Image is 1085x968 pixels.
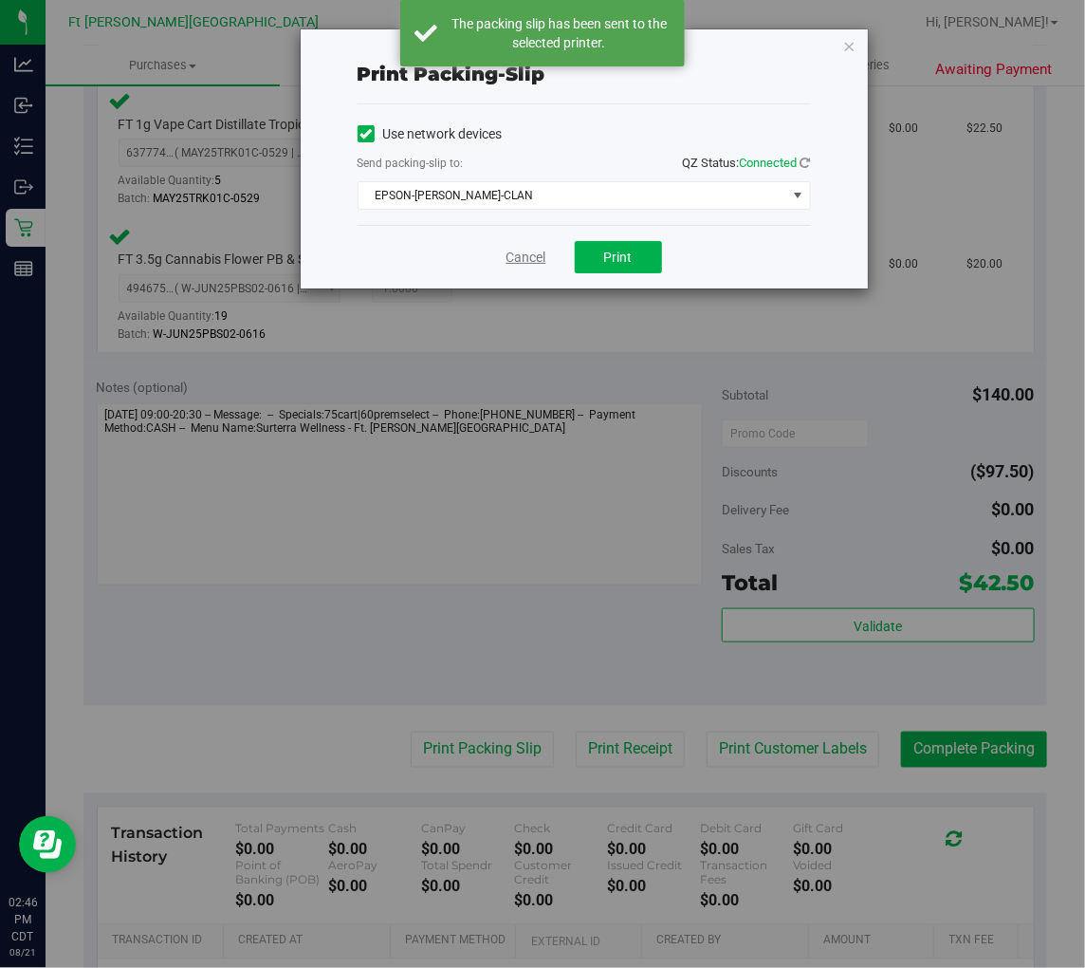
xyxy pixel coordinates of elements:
[575,241,662,273] button: Print
[19,816,76,873] iframe: Resource center
[604,250,633,265] span: Print
[683,156,811,170] span: QZ Status:
[358,155,464,172] label: Send packing-slip to:
[358,63,545,85] span: Print packing-slip
[358,124,503,144] label: Use network devices
[359,182,786,209] span: EPSON-[PERSON_NAME]-CLAN
[740,156,798,170] span: Connected
[448,14,671,52] div: The packing slip has been sent to the selected printer.
[785,182,809,209] span: select
[506,248,546,268] a: Cancel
